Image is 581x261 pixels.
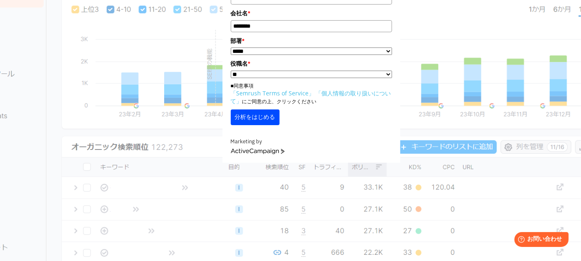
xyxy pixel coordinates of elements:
label: 役職名 [231,59,392,68]
button: 分析をはじめる [231,109,280,125]
label: 部署 [231,36,392,45]
a: 「個人情報の取り扱いについて」 [231,89,391,105]
p: ■同意事項 にご同意の上、クリックください [231,82,392,105]
iframe: Help widget launcher [507,229,572,252]
a: 「Semrush Terms of Service」 [231,89,315,97]
div: Marketing by [231,138,392,146]
label: 会社名 [231,9,392,18]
